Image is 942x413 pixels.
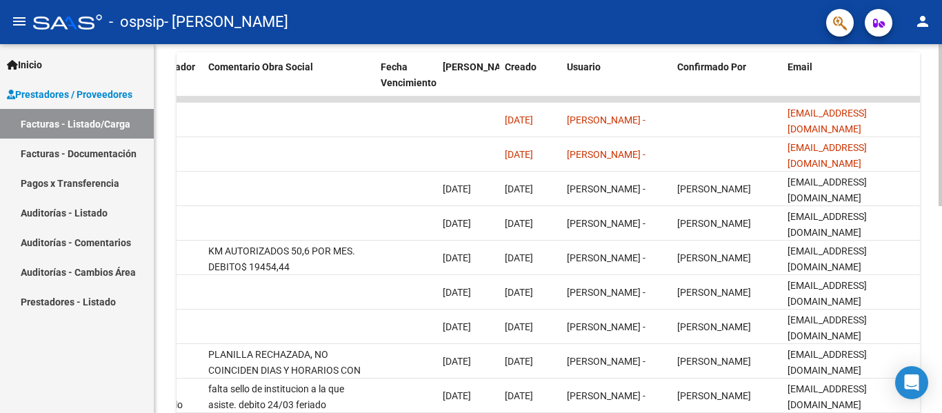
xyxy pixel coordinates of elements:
[443,321,471,332] span: [DATE]
[505,114,533,125] span: [DATE]
[788,349,867,376] span: [EMAIL_ADDRESS][DOMAIN_NAME]
[677,321,751,332] span: [PERSON_NAME]
[443,390,471,401] span: [DATE]
[567,252,645,263] span: [PERSON_NAME] -
[443,356,471,367] span: [DATE]
[677,287,751,298] span: [PERSON_NAME]
[505,321,533,332] span: [DATE]
[443,252,471,263] span: [DATE]
[505,252,533,263] span: [DATE]
[677,218,751,229] span: [PERSON_NAME]
[567,390,645,401] span: [PERSON_NAME] -
[677,390,751,401] span: [PERSON_NAME]
[443,218,471,229] span: [DATE]
[788,108,867,134] span: [EMAIL_ADDRESS][DOMAIN_NAME]
[505,287,533,298] span: [DATE]
[788,142,867,169] span: [EMAIL_ADDRESS][DOMAIN_NAME]
[567,218,645,229] span: [PERSON_NAME] -
[437,52,499,113] datatable-header-cell: Fecha Confimado
[561,52,672,113] datatable-header-cell: Usuario
[788,211,867,238] span: [EMAIL_ADDRESS][DOMAIN_NAME]
[499,52,561,113] datatable-header-cell: Creado
[677,252,751,263] span: [PERSON_NAME]
[164,7,288,37] span: - [PERSON_NAME]
[443,183,471,194] span: [DATE]
[443,61,517,72] span: [PERSON_NAME]
[567,183,645,194] span: [PERSON_NAME] -
[895,366,928,399] div: Open Intercom Messenger
[203,52,375,113] datatable-header-cell: Comentario Obra Social
[505,218,533,229] span: [DATE]
[505,61,537,72] span: Creado
[788,314,867,341] span: [EMAIL_ADDRESS][DOMAIN_NAME]
[208,61,313,72] span: Comentario Obra Social
[505,149,533,160] span: [DATE]
[505,390,533,401] span: [DATE]
[788,245,867,272] span: [EMAIL_ADDRESS][DOMAIN_NAME]
[375,52,437,113] datatable-header-cell: Fecha Vencimiento
[914,13,931,30] mat-icon: person
[505,356,533,367] span: [DATE]
[443,287,471,298] span: [DATE]
[567,61,601,72] span: Usuario
[505,183,533,194] span: [DATE]
[7,87,132,102] span: Prestadores / Proveedores
[672,52,782,113] datatable-header-cell: Confirmado Por
[677,61,746,72] span: Confirmado Por
[677,356,751,367] span: [PERSON_NAME]
[788,383,867,410] span: [EMAIL_ADDRESS][DOMAIN_NAME]
[788,177,867,203] span: [EMAIL_ADDRESS][DOMAIN_NAME]
[7,57,42,72] span: Inicio
[567,287,645,298] span: [PERSON_NAME] -
[788,280,867,307] span: [EMAIL_ADDRESS][DOMAIN_NAME]
[567,114,645,125] span: [PERSON_NAME] -
[782,52,920,113] datatable-header-cell: Email
[788,61,812,72] span: Email
[677,183,751,194] span: [PERSON_NAME]
[208,383,344,410] span: falta sello de institucion a la que asiste. debito 24/03 feriado
[567,356,645,367] span: [PERSON_NAME] -
[109,7,164,37] span: - ospsip
[11,13,28,30] mat-icon: menu
[208,245,355,272] span: KM AUTORIZADOS 50,6 POR MES. DEBITO$ 19454,44
[567,321,645,332] span: [PERSON_NAME] -
[567,149,645,160] span: [PERSON_NAME] -
[381,61,437,88] span: Fecha Vencimiento
[208,349,366,407] span: PLANILLA RECHAZADA, NO COINCIDEN DIAS Y HORARIOS CON LAS PLANILLAS PRESENTADAS POR LAS PRESTADORAS.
